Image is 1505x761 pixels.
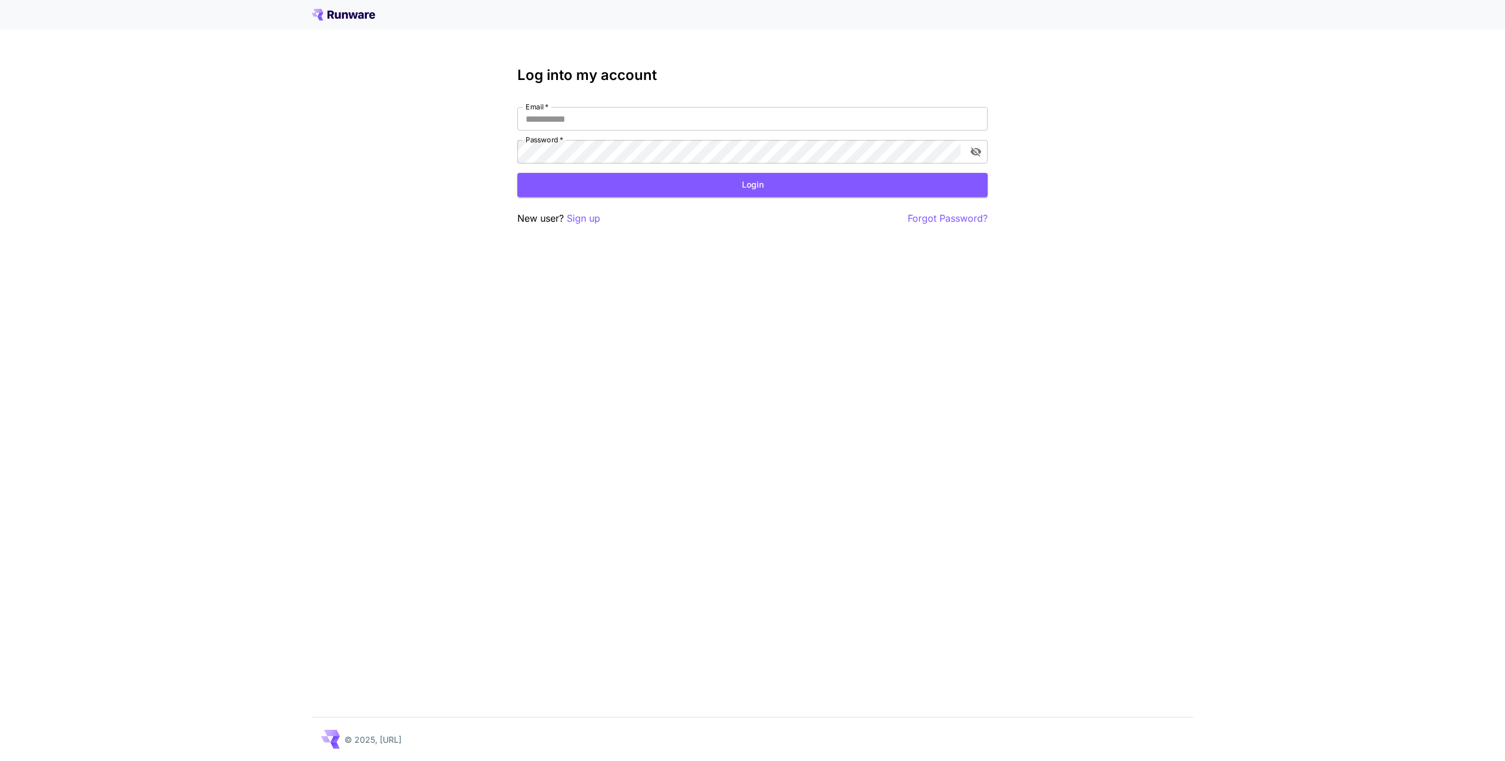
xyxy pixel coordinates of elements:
[567,211,600,226] button: Sign up
[517,67,988,84] h3: Log into my account
[517,173,988,197] button: Login
[526,102,549,112] label: Email
[345,733,402,746] p: © 2025, [URL]
[517,211,600,226] p: New user?
[908,211,988,226] button: Forgot Password?
[526,135,563,145] label: Password
[965,141,986,162] button: toggle password visibility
